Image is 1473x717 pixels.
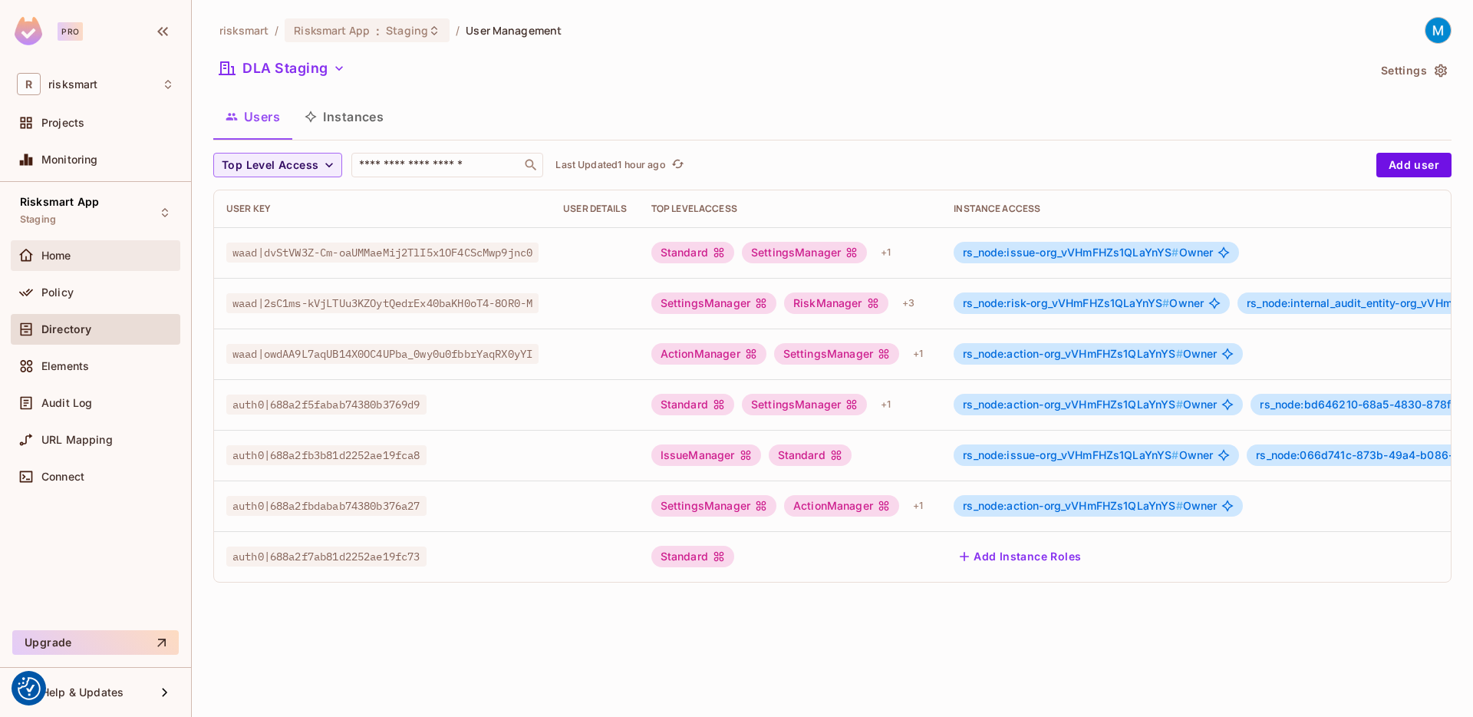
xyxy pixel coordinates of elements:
span: URL Mapping [41,434,113,446]
span: Owner [963,449,1213,461]
span: Owner [963,398,1217,411]
div: Standard [651,242,734,263]
div: + 3 [896,291,921,316]
div: SettingsManager [774,343,899,365]
button: Settings [1375,58,1452,83]
button: Users [213,97,292,136]
span: auth0|688a2f7ab81d2252ae19fc73 [226,547,427,567]
span: Owner [963,348,1217,360]
span: auth0|688a2f5fabab74380b3769d9 [226,395,427,415]
div: User Key [226,203,539,215]
span: Help & Updates [41,686,124,699]
span: Policy [41,286,74,299]
button: Add user [1376,153,1452,177]
div: Top Level Access [651,203,930,215]
span: the active workspace [219,23,269,38]
span: rs_node:action-org_vVHmFHZs1QLaYnYS [963,499,1182,512]
button: Instances [292,97,396,136]
div: SettingsManager [742,394,867,415]
div: + 1 [875,392,897,417]
span: Workspace: risksmart [48,78,97,91]
span: Elements [41,360,89,372]
div: User Details [563,203,627,215]
div: + 1 [875,240,897,265]
span: waad|dvStVW3Z-Cm-oaUMMaeMij2TlI5x1OF4CScMwp9jnc0 [226,243,539,263]
div: SettingsManager [651,292,776,314]
div: SettingsManager [742,242,867,263]
span: # [1171,448,1178,461]
div: SettingsManager [651,495,776,517]
div: ActionManager [784,495,899,517]
span: Risksmart App [294,23,370,38]
p: Last Updated 1 hour ago [555,159,665,171]
span: Projects [41,117,84,129]
div: RiskManager [784,292,888,314]
img: Matt Rudd [1425,18,1451,43]
span: Staging [20,213,56,226]
span: auth0|688a2fb3b81d2252ae19fca8 [226,445,427,465]
span: auth0|688a2fbdabab74380b376a27 [226,496,427,516]
span: waad|owdAA9L7aqUB14X0OC4UPba_0wy0u0fbbrYaqRX0yYI [226,344,539,364]
span: R [17,73,41,95]
span: rs_node:risk-org_vVHmFHZs1QLaYnYS [963,296,1169,309]
span: rs_node:action-org_vVHmFHZs1QLaYnYS [963,347,1182,360]
span: Owner [963,500,1217,512]
span: Home [41,249,71,262]
span: : [375,25,381,37]
span: Directory [41,323,91,335]
button: Top Level Access [213,153,342,177]
span: refresh [671,157,684,173]
li: / [275,23,278,38]
li: / [456,23,460,38]
span: Staging [386,23,428,38]
span: User Management [466,23,562,38]
button: Add Instance Roles [954,544,1087,569]
span: waad|2sC1ms-kVjLTUu3KZOytQedrEx40baKH0oT4-8OR0-M [226,293,539,313]
span: rs_node:issue-org_vVHmFHZs1QLaYnYS [963,246,1178,259]
div: Standard [651,394,734,415]
span: Owner [963,297,1204,309]
img: Revisit consent button [18,677,41,700]
div: Standard [651,546,734,567]
span: # [1162,296,1169,309]
img: SReyMgAAAABJRU5ErkJggg== [15,17,42,45]
div: + 1 [907,494,929,518]
span: rs_node:issue-org_vVHmFHZs1QLaYnYS [963,448,1178,461]
span: Connect [41,471,84,483]
span: Audit Log [41,397,92,409]
span: # [1176,398,1183,411]
button: Upgrade [12,630,179,655]
div: ActionManager [651,343,766,365]
div: + 1 [907,342,929,366]
button: refresh [669,156,687,174]
span: Top Level Access [222,156,318,175]
span: rs_node:action-org_vVHmFHZs1QLaYnYS [963,398,1182,411]
span: # [1176,499,1183,512]
span: # [1176,347,1183,360]
button: Consent Preferences [18,677,41,700]
div: IssueManager [651,444,761,466]
span: Click to refresh data [666,156,687,174]
div: Standard [769,444,852,466]
span: Owner [963,246,1213,259]
span: # [1171,246,1178,259]
button: DLA Staging [213,56,351,81]
span: Monitoring [41,154,98,166]
span: Risksmart App [20,196,99,208]
div: Pro [58,22,83,41]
